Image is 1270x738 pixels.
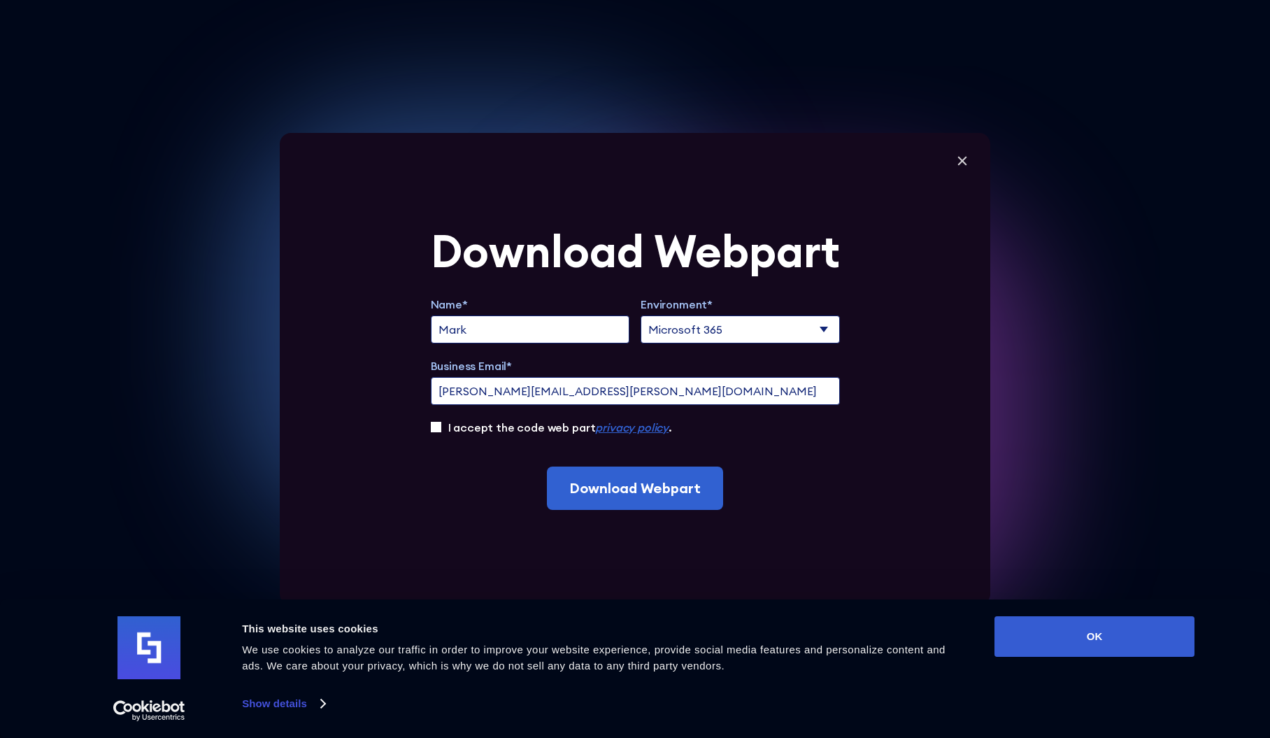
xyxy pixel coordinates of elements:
[431,315,630,343] input: full name
[1018,576,1270,738] iframe: Chat Widget
[641,296,840,313] label: Environment*
[547,467,723,510] input: Download Webpart
[431,296,630,313] label: Name*
[88,700,211,721] a: Usercentrics Cookiebot - opens in a new window
[431,229,840,274] div: Download Webpart
[431,229,840,510] form: Extend Trial
[242,620,963,637] div: This website uses cookies
[242,693,324,714] a: Show details
[117,616,180,679] img: logo
[448,419,672,436] label: I accept the code web part .
[431,377,840,405] input: name@company.com
[994,616,1194,657] button: OK
[242,644,946,672] span: We use cookies to analyze our traffic in order to improve your website experience, provide social...
[595,420,669,434] a: privacy policy
[431,357,840,374] label: Business Email*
